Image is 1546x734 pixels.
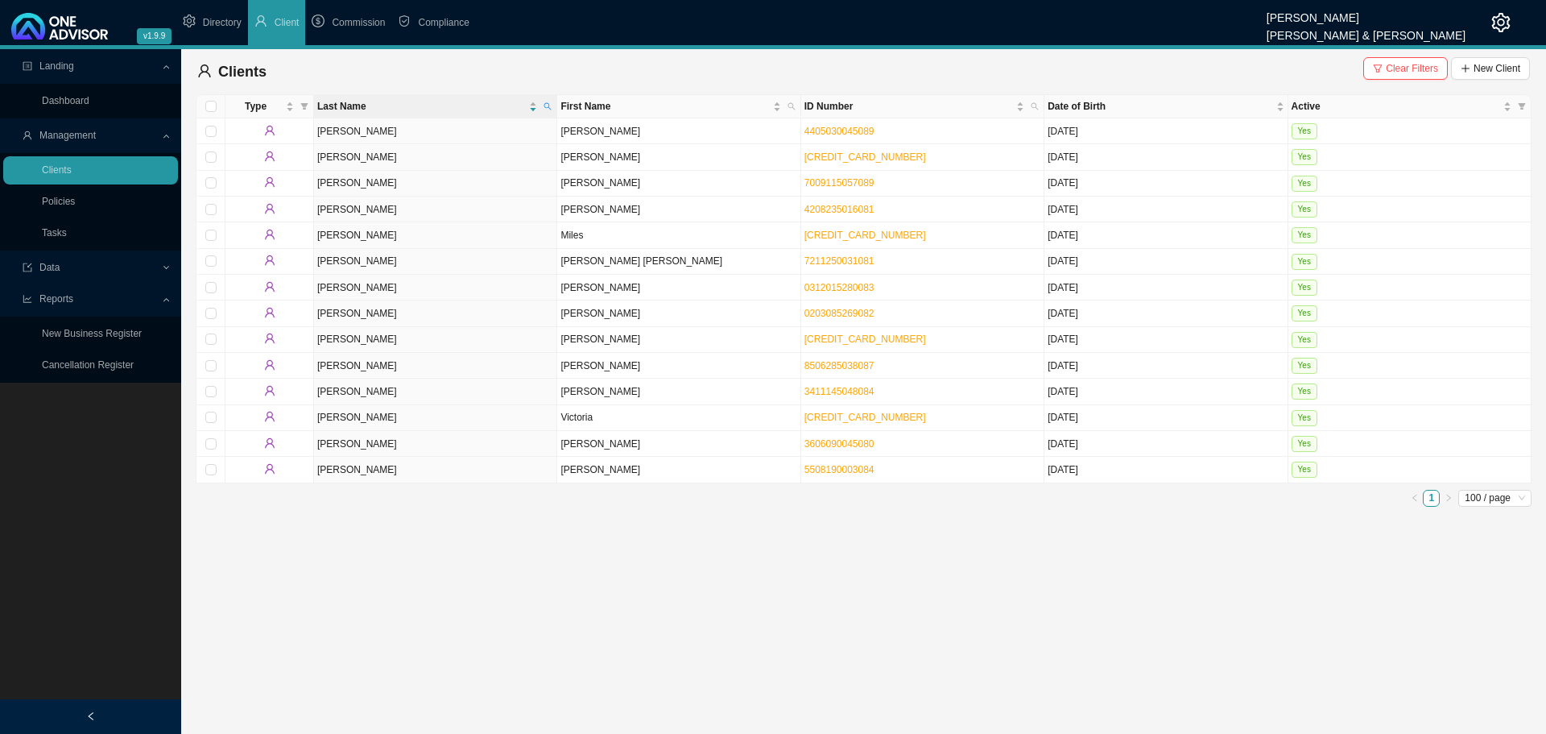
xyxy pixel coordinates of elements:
[557,457,800,483] td: [PERSON_NAME]
[264,437,275,449] span: user
[804,412,926,423] a: [CREDIT_CARD_NUMBER]
[312,15,324,27] span: dollar
[297,95,312,118] span: filter
[804,308,874,319] a: 0203085269082
[1445,494,1453,502] span: right
[254,15,267,27] span: user
[1292,149,1317,165] span: Yes
[332,17,385,28] span: Commission
[39,130,96,141] span: Management
[1292,384,1317,400] span: Yes
[560,98,769,114] span: First Name
[1288,95,1532,118] th: Active
[1048,98,1272,114] span: Date of Birth
[1440,490,1457,507] li: Next Page
[314,118,557,144] td: [PERSON_NAME]
[804,334,926,345] a: [CREDIT_CARD_NUMBER]
[1044,118,1288,144] td: [DATE]
[804,98,1013,114] span: ID Number
[1044,379,1288,404] td: [DATE]
[264,176,275,188] span: user
[1440,490,1457,507] button: right
[1363,57,1448,80] button: Clear Filters
[264,151,275,162] span: user
[557,222,800,248] td: Miles
[804,282,874,293] a: 0312015280083
[1491,13,1511,32] span: setting
[557,379,800,404] td: [PERSON_NAME]
[1292,305,1317,321] span: Yes
[42,95,89,106] a: Dashboard
[314,275,557,301] td: [PERSON_NAME]
[1292,176,1317,192] span: Yes
[264,333,275,344] span: user
[804,177,874,189] a: 7009115057089
[314,197,557,222] td: [PERSON_NAME]
[1044,275,1288,301] td: [DATE]
[540,95,555,118] span: search
[557,118,800,144] td: [PERSON_NAME]
[23,263,32,272] span: import
[1044,95,1288,118] th: Date of Birth
[23,131,32,140] span: user
[1267,22,1465,39] div: [PERSON_NAME] & [PERSON_NAME]
[804,255,874,267] a: 7211250031081
[23,294,32,304] span: line-chart
[1411,494,1419,502] span: left
[804,204,874,215] a: 4208235016081
[42,359,134,371] a: Cancellation Register
[1292,98,1500,114] span: Active
[1044,197,1288,222] td: [DATE]
[398,15,411,27] span: safety
[218,64,267,80] span: Clients
[557,405,800,431] td: Victoria
[1386,60,1438,77] span: Clear Filters
[86,711,96,721] span: left
[1292,358,1317,374] span: Yes
[39,262,60,273] span: Data
[1044,222,1288,248] td: [DATE]
[1044,405,1288,431] td: [DATE]
[1044,249,1288,275] td: [DATE]
[557,301,800,326] td: [PERSON_NAME]
[314,249,557,275] td: [PERSON_NAME]
[804,230,926,241] a: [CREDIT_CARD_NUMBER]
[264,281,275,292] span: user
[264,359,275,371] span: user
[544,102,552,110] span: search
[275,17,300,28] span: Client
[264,463,275,475] span: user
[39,293,73,305] span: Reports
[314,222,557,248] td: [PERSON_NAME]
[314,431,557,457] td: [PERSON_NAME]
[1458,490,1532,507] div: Page Size
[39,60,74,72] span: Landing
[314,327,557,353] td: [PERSON_NAME]
[137,28,172,44] span: v1.9.9
[1292,332,1317,348] span: Yes
[1465,491,1525,506] span: 100 / page
[787,102,796,110] span: search
[804,464,874,475] a: 5508190003084
[1292,410,1317,426] span: Yes
[557,144,800,170] td: [PERSON_NAME]
[557,327,800,353] td: [PERSON_NAME]
[314,353,557,379] td: [PERSON_NAME]
[264,255,275,266] span: user
[804,126,874,137] a: 4405030045089
[557,249,800,275] td: [PERSON_NAME] [PERSON_NAME]
[1031,102,1039,110] span: search
[225,95,314,118] th: Type
[1044,144,1288,170] td: [DATE]
[557,95,800,118] th: First Name
[804,151,926,163] a: [CREDIT_CARD_NUMBER]
[1515,95,1529,118] span: filter
[1406,490,1423,507] button: left
[1044,171,1288,197] td: [DATE]
[229,98,283,114] span: Type
[264,307,275,318] span: user
[314,301,557,326] td: [PERSON_NAME]
[1461,64,1470,73] span: plus
[1423,490,1440,507] li: 1
[203,17,242,28] span: Directory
